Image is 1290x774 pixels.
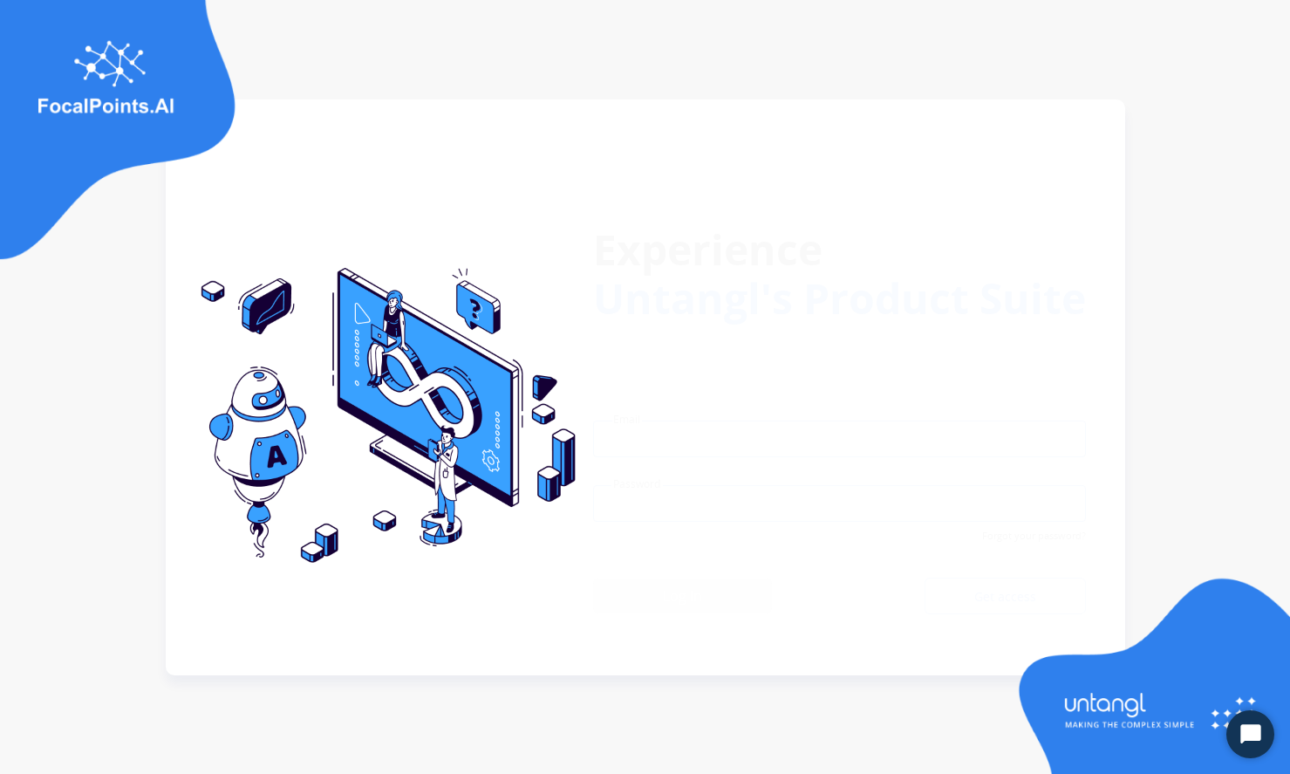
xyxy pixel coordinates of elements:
label: Password [613,476,660,492]
button: Log In [593,579,772,613]
span: Get access [960,588,1050,606]
h1: Experience [593,211,1086,288]
img: login-img [187,268,576,565]
label: Email [613,412,640,428]
a: Get access [925,578,1086,614]
span: Forgot your password? [982,522,1086,544]
button: Start Chat [1226,710,1274,758]
svg: Open Chat [1239,723,1263,747]
img: login-img [1011,576,1290,774]
h1: Untangl's Product Suite [593,274,1086,323]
